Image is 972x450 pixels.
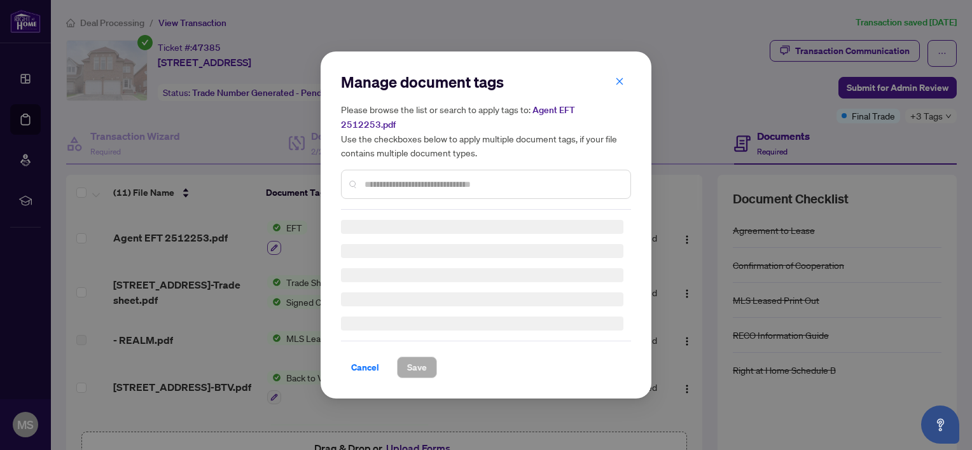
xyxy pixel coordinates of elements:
span: close [615,77,624,86]
span: Cancel [351,357,379,378]
button: Cancel [341,357,389,378]
button: Save [397,357,437,378]
h2: Manage document tags [341,72,631,92]
button: Open asap [921,406,959,444]
h5: Please browse the list or search to apply tags to: Use the checkboxes below to apply multiple doc... [341,102,631,160]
